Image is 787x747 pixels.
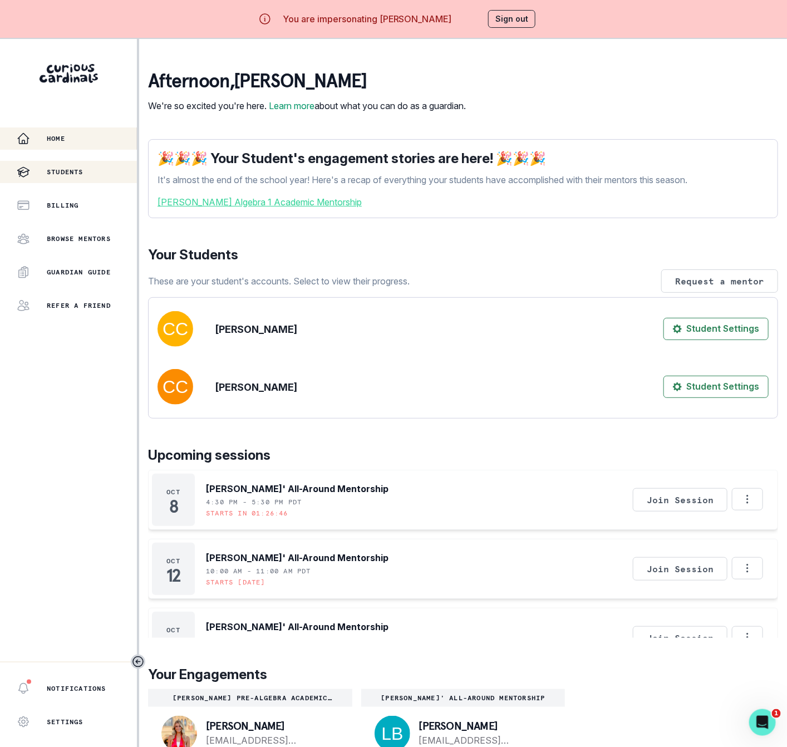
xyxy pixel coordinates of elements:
[47,717,83,726] p: Settings
[772,709,781,718] span: 1
[215,380,297,395] p: [PERSON_NAME]
[366,694,561,702] p: [PERSON_NAME]' All-Around Mentorship
[47,201,78,210] p: Billing
[158,195,769,209] a: [PERSON_NAME] Algebra 1 Academic Mentorship
[148,70,466,92] p: afternoon , [PERSON_NAME]
[47,301,111,310] p: Refer a friend
[153,694,348,702] p: [PERSON_NAME] Pre-Algebra Academic Mentorship
[148,245,778,265] p: Your Students
[47,268,111,277] p: Guardian Guide
[633,557,727,581] button: Join Session
[206,578,265,587] p: Starts [DATE]
[661,269,778,293] button: Request a mentor
[663,318,769,340] button: Student Settings
[206,567,311,576] p: 10:00 AM - 11:00 AM PDT
[206,482,388,495] p: [PERSON_NAME]' All-Around Mentorship
[633,626,727,650] button: Join Session
[732,488,763,510] button: Options
[148,665,778,685] p: Your Engagements
[166,488,180,497] p: Oct
[283,12,452,26] p: You are impersonating [PERSON_NAME]
[148,99,466,112] p: We're so excited you're here. about what you can do as a guardian.
[419,720,548,731] p: [PERSON_NAME]
[47,134,65,143] p: Home
[215,322,297,337] p: [PERSON_NAME]
[169,501,178,512] p: 8
[166,557,180,566] p: Oct
[148,274,410,288] p: These are your student's accounts. Select to view their progress.
[158,311,193,347] img: svg
[47,234,111,243] p: Browse Mentors
[206,551,388,564] p: [PERSON_NAME]' All-Around Mentorship
[47,168,83,176] p: Students
[166,626,180,635] p: Oct
[419,734,548,747] a: [EMAIL_ADDRESS][DOMAIN_NAME]
[206,620,388,633] p: [PERSON_NAME]' All-Around Mentorship
[148,445,778,465] p: Upcoming sessions
[749,709,776,736] iframe: Intercom live chat
[206,734,335,747] a: [EMAIL_ADDRESS][DOMAIN_NAME]
[158,149,769,169] p: 🎉🎉🎉 Your Student's engagement stories are here! 🎉🎉🎉
[488,10,535,28] button: Sign out
[633,488,727,512] button: Join Session
[158,369,193,405] img: svg
[40,64,98,83] img: Curious Cardinals Logo
[732,557,763,579] button: Options
[206,509,288,518] p: Starts in 01:26:46
[166,570,180,581] p: 12
[158,173,769,186] p: It's almost the end of the school year! Here's a recap of everything your students have accomplis...
[131,655,145,669] button: Toggle sidebar
[732,626,763,648] button: Options
[269,100,314,111] a: Learn more
[206,498,302,507] p: 4:30 PM - 5:30 PM PDT
[663,376,769,398] button: Student Settings
[206,636,311,645] p: 10:00 AM - 11:00 AM PDT
[206,720,335,731] p: [PERSON_NAME]
[47,684,106,693] p: Notifications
